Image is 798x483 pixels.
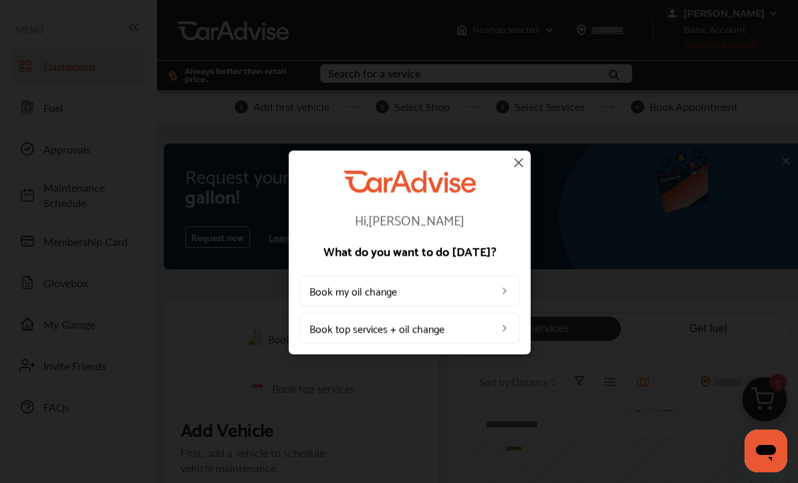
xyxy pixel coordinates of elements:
iframe: Button to launch messaging window [745,430,787,472]
p: Hi, [PERSON_NAME] [299,212,520,226]
p: What do you want to do [DATE]? [299,245,520,257]
img: left_arrow_icon.0f472efe.svg [499,323,510,333]
a: Book my oil change [299,275,520,306]
img: left_arrow_icon.0f472efe.svg [499,285,510,296]
img: close-icon.a004319c.svg [511,154,527,170]
img: CarAdvise Logo [344,170,476,192]
a: Book top services + oil change [299,313,520,343]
